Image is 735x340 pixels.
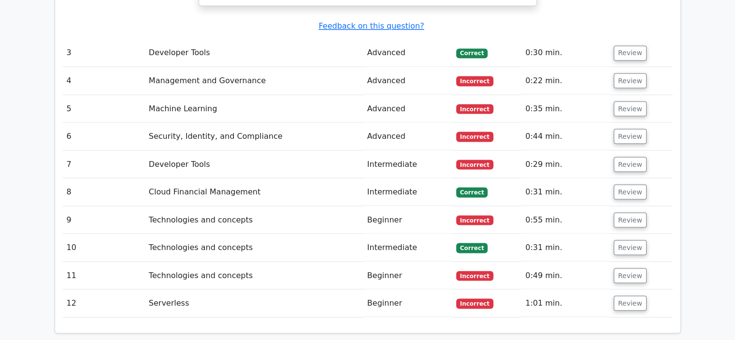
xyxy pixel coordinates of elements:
span: Incorrect [456,298,493,308]
td: Developer Tools [145,150,363,178]
td: 7 [63,150,145,178]
span: Incorrect [456,160,493,169]
td: Serverless [145,289,363,317]
span: Incorrect [456,271,493,281]
td: 0:29 min. [521,150,610,178]
button: Review [614,212,647,227]
td: 0:55 min. [521,206,610,234]
td: 11 [63,262,145,289]
td: 6 [63,122,145,150]
td: Technologies and concepts [145,262,363,289]
td: Intermediate [363,234,452,261]
td: Beginner [363,289,452,317]
td: Beginner [363,206,452,234]
td: Advanced [363,39,452,67]
td: 0:35 min. [521,95,610,122]
td: Machine Learning [145,95,363,122]
span: Correct [456,243,488,252]
td: 0:30 min. [521,39,610,67]
td: 0:49 min. [521,262,610,289]
button: Review [614,296,647,310]
span: Correct [456,48,488,58]
span: Incorrect [456,76,493,86]
button: Review [614,101,647,116]
td: Security, Identity, and Compliance [145,122,363,150]
td: 0:22 min. [521,67,610,94]
button: Review [614,240,647,255]
button: Review [614,73,647,88]
td: Cloud Financial Management [145,178,363,206]
td: 4 [63,67,145,94]
span: Incorrect [456,104,493,114]
td: Advanced [363,67,452,94]
td: Developer Tools [145,39,363,67]
td: 12 [63,289,145,317]
td: 0:31 min. [521,234,610,261]
td: Intermediate [363,150,452,178]
span: Correct [456,187,488,197]
td: Intermediate [363,178,452,206]
td: 3 [63,39,145,67]
span: Incorrect [456,215,493,225]
td: Management and Governance [145,67,363,94]
td: 8 [63,178,145,206]
button: Review [614,268,647,283]
button: Review [614,184,647,199]
td: Advanced [363,95,452,122]
button: Review [614,45,647,60]
button: Review [614,157,647,172]
td: 5 [63,95,145,122]
td: Technologies and concepts [145,234,363,261]
td: 1:01 min. [521,289,610,317]
button: Review [614,129,647,144]
td: 0:44 min. [521,122,610,150]
td: Technologies and concepts [145,206,363,234]
td: 0:31 min. [521,178,610,206]
td: Beginner [363,262,452,289]
a: Feedback on this question? [318,21,424,30]
td: 9 [63,206,145,234]
span: Incorrect [456,132,493,141]
td: Advanced [363,122,452,150]
td: 10 [63,234,145,261]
